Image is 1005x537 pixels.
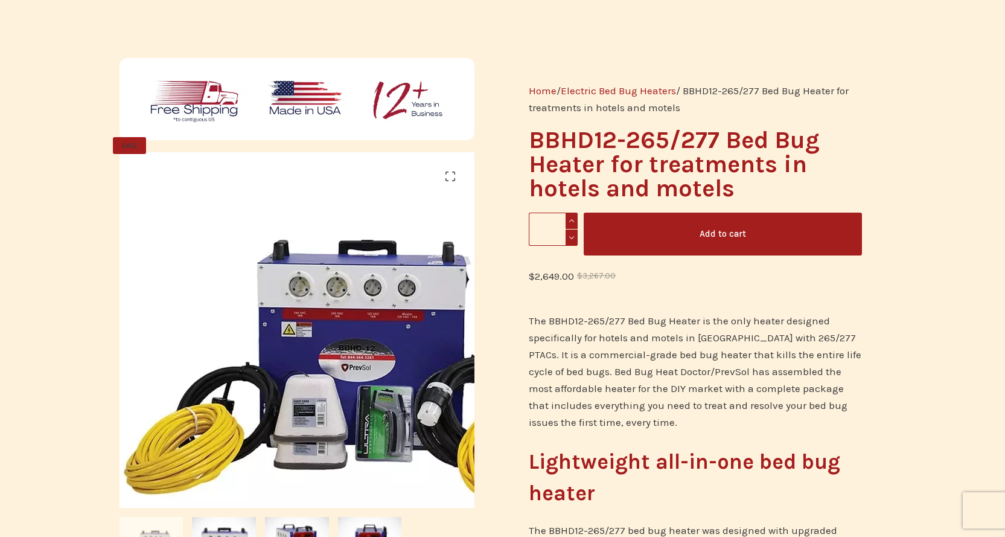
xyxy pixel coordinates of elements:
[529,85,557,97] a: Home
[113,137,146,154] span: SALE
[561,85,676,97] a: Electric Bed Bug Heaters
[438,164,462,188] a: View full-screen image gallery
[529,128,861,201] h1: BBHD12-265/277 Bed Bug Heater for treatments in hotels and motels
[10,5,46,41] button: Open LiveChat chat widget
[529,82,861,116] nav: Breadcrumb
[529,270,574,282] bdi: 2,649.00
[529,213,578,246] input: Product quantity
[577,271,582,280] span: $
[584,213,862,256] button: Add to cart
[474,323,830,335] a: the best bed bug heaters for hotels? Our BBHD-12-265/267
[529,315,861,428] span: The BBHD12-265/277 Bed Bug Heater is the only heater designed specifically for hotels and motels ...
[529,449,840,506] b: Lightweight all-in-one bed bug heater
[474,152,830,508] img: the best bed bug heaters for hotels? Our BBHD-12-265/267
[577,271,616,280] bdi: 3,267.00
[529,270,535,282] span: $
